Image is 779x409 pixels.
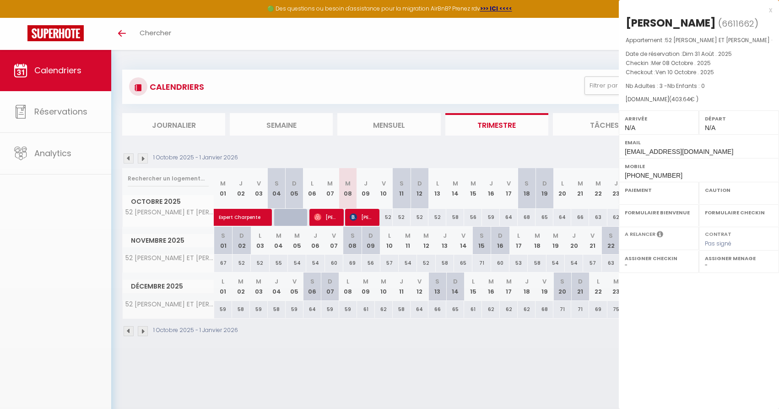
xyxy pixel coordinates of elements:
p: Checkin : [626,59,772,68]
span: N/A [705,124,715,131]
span: 52 [PERSON_NAME] ET [PERSON_NAME] · [665,36,772,44]
span: [EMAIL_ADDRESS][DOMAIN_NAME] [625,148,733,155]
p: Date de réservation : [626,49,772,59]
span: ( ) [718,17,758,30]
span: Ven 10 Octobre . 2025 [655,68,714,76]
div: x [619,5,772,16]
label: Assigner Menage [705,254,773,263]
label: Assigner Checkin [625,254,693,263]
label: A relancer [625,230,655,238]
span: Nb Enfants : 0 [667,82,705,90]
label: Mobile [625,162,773,171]
label: Caution [705,185,773,195]
span: ( € ) [669,95,698,103]
div: [PERSON_NAME] [626,16,716,30]
span: N/A [625,124,635,131]
label: Départ [705,114,773,123]
p: Checkout : [626,68,772,77]
span: Dim 31 Août . 2025 [682,50,732,58]
span: Nb Adultes : 3 - [626,82,705,90]
div: [DOMAIN_NAME] [626,95,772,104]
span: Mer 08 Octobre . 2025 [651,59,711,67]
label: Paiement [625,185,693,195]
span: [PHONE_NUMBER] [625,172,682,179]
label: Formulaire Checkin [705,208,773,217]
label: Contrat [705,230,731,236]
span: 6611662 [722,18,754,29]
label: Arrivée [625,114,693,123]
span: Pas signé [705,240,731,247]
span: 403.64 [671,95,690,103]
label: Email [625,138,773,147]
p: Appartement : [626,36,772,45]
i: Sélectionner OUI si vous souhaiter envoyer les séquences de messages post-checkout [657,230,663,240]
label: Formulaire Bienvenue [625,208,693,217]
